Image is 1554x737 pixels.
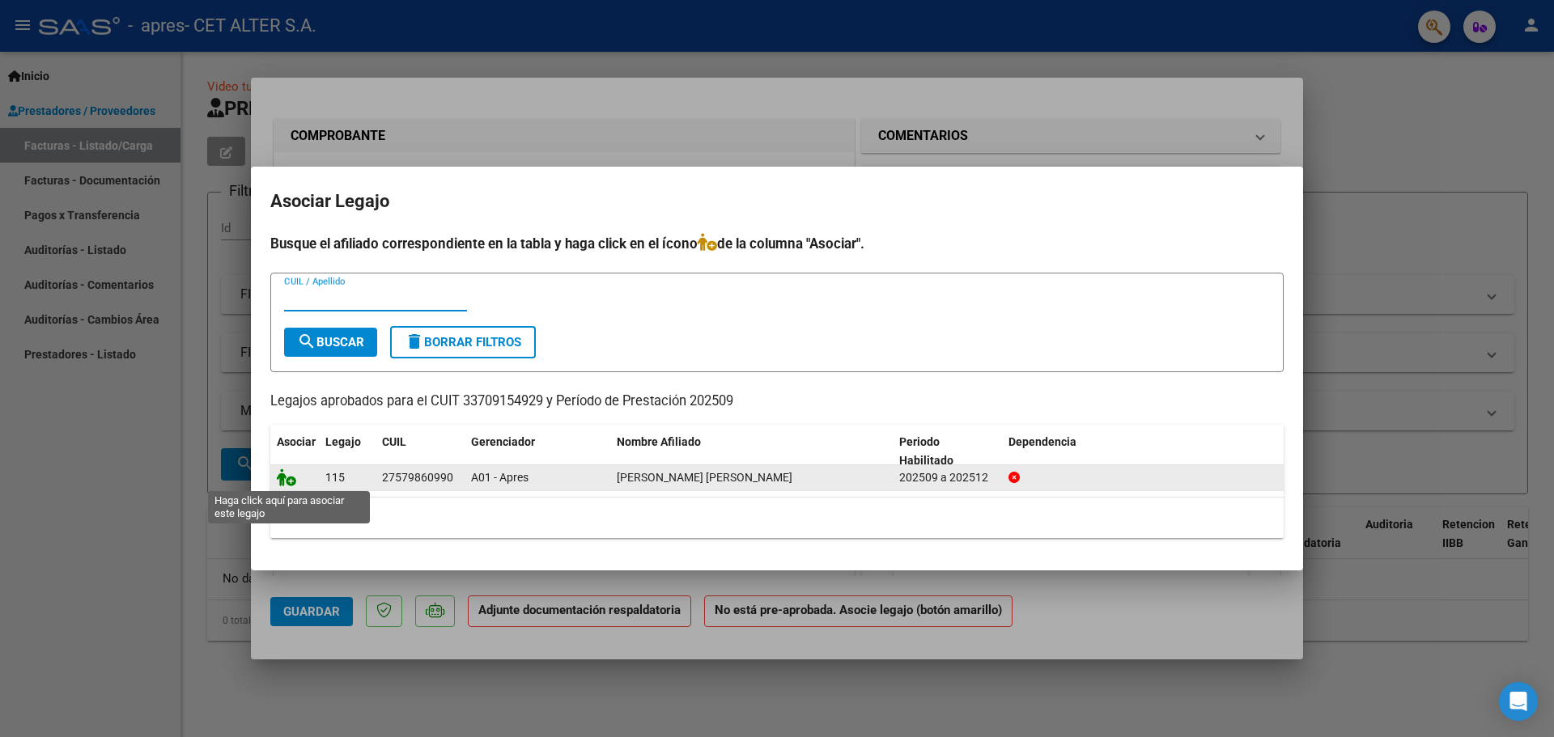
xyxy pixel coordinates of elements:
[617,471,792,484] span: SANNINO SYBILLA NISHME
[284,328,377,357] button: Buscar
[382,468,453,487] div: 27579860990
[319,425,376,478] datatable-header-cell: Legajo
[465,425,610,478] datatable-header-cell: Gerenciador
[405,332,424,351] mat-icon: delete
[893,425,1002,478] datatable-header-cell: Periodo Habilitado
[325,435,361,448] span: Legajo
[270,498,1284,538] div: 1 registros
[899,468,996,487] div: 202509 a 202512
[270,425,319,478] datatable-header-cell: Asociar
[297,332,316,351] mat-icon: search
[270,233,1284,254] h4: Busque el afiliado correspondiente en la tabla y haga click en el ícono de la columna "Asociar".
[899,435,953,467] span: Periodo Habilitado
[1002,425,1284,478] datatable-header-cell: Dependencia
[297,335,364,349] span: Buscar
[376,425,465,478] datatable-header-cell: CUIL
[382,435,406,448] span: CUIL
[617,435,701,448] span: Nombre Afiliado
[270,186,1284,217] h2: Asociar Legajo
[405,335,521,349] span: Borrar Filtros
[325,471,345,484] span: 115
[270,392,1284,412] p: Legajos aprobados para el CUIT 33709154929 y Período de Prestación 202509
[610,425,893,478] datatable-header-cell: Nombre Afiliado
[277,435,316,448] span: Asociar
[390,326,536,358] button: Borrar Filtros
[471,471,529,484] span: A01 - Apres
[471,435,535,448] span: Gerenciador
[1008,435,1076,448] span: Dependencia
[1499,682,1538,721] div: Open Intercom Messenger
